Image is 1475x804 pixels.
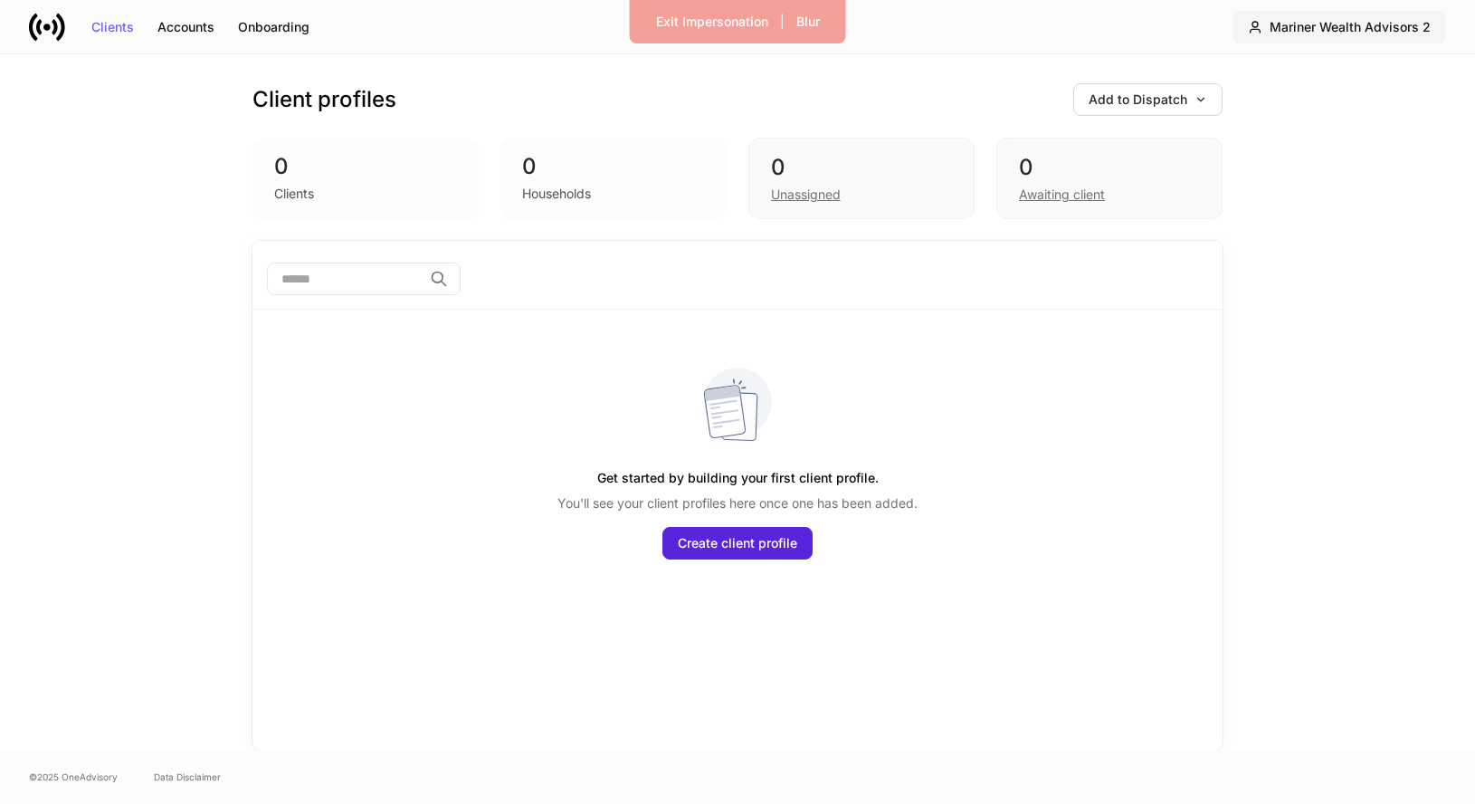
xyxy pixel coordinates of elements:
div: Accounts [157,21,214,33]
button: Exit Impersonation [644,7,780,36]
button: Add to Dispatch [1073,83,1223,116]
h5: Get started by building your first client profile. [597,462,879,494]
div: 0 [522,152,705,181]
div: Onboarding [238,21,309,33]
button: Mariner Wealth Advisors 2 [1232,11,1446,43]
div: Clients [274,185,314,203]
div: Exit Impersonation [656,15,768,28]
button: Blur [785,7,832,36]
button: Clients [80,13,146,42]
div: Clients [91,21,134,33]
div: Households [522,185,591,203]
a: Data Disclaimer [154,770,221,784]
div: 0 [274,152,457,181]
div: Blur [796,15,820,28]
div: Mariner Wealth Advisors 2 [1270,21,1431,33]
button: Accounts [146,13,226,42]
div: 0 [1019,153,1200,182]
span: © 2025 OneAdvisory [29,770,118,784]
div: Create client profile [678,537,797,550]
button: Onboarding [226,13,321,42]
div: 0 [771,153,952,182]
div: 0Awaiting client [996,138,1223,219]
div: Add to Dispatch [1089,93,1207,106]
h3: Client profiles [252,85,396,114]
button: Create client profile [662,527,813,560]
div: Unassigned [771,186,841,204]
div: 0Unassigned [748,138,975,219]
div: Awaiting client [1019,186,1105,204]
p: You'll see your client profiles here once one has been added. [557,494,918,512]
